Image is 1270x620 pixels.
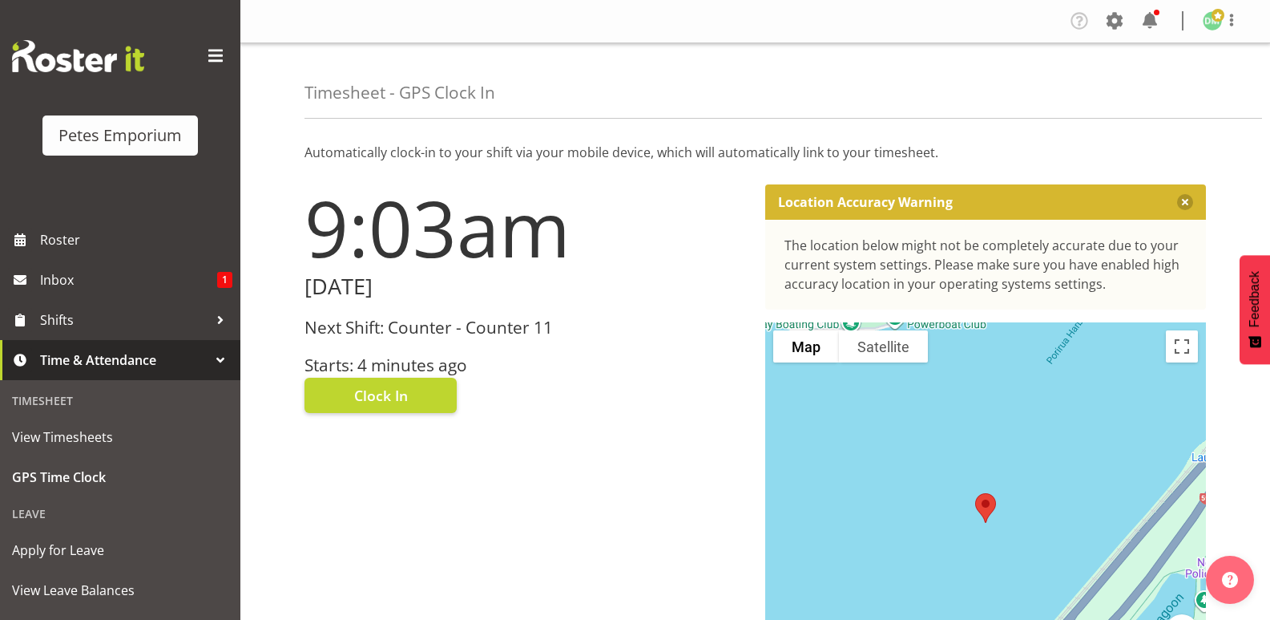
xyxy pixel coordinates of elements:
button: Toggle fullscreen view [1166,330,1198,363]
a: Apply for Leave [4,530,236,570]
a: View Leave Balances [4,570,236,610]
span: View Leave Balances [12,578,228,602]
h3: Next Shift: Counter - Counter 11 [304,318,746,337]
div: Timesheet [4,384,236,417]
h1: 9:03am [304,184,746,271]
span: Apply for Leave [12,538,228,562]
button: Show street map [773,330,839,363]
span: 1 [217,272,232,288]
span: Inbox [40,268,217,292]
p: Location Accuracy Warning [778,194,953,210]
h4: Timesheet - GPS Clock In [304,83,495,102]
h3: Starts: 4 minutes ago [304,356,746,375]
button: Show satellite imagery [839,330,928,363]
a: View Timesheets [4,417,236,457]
h2: [DATE] [304,274,746,299]
img: help-xxl-2.png [1222,572,1238,588]
span: Roster [40,228,232,252]
button: Feedback - Show survey [1240,255,1270,364]
span: Feedback [1248,271,1262,327]
div: Petes Emporium [58,124,182,148]
span: Clock In [354,385,408,406]
img: Rosterit website logo [12,40,144,72]
span: GPS Time Clock [12,465,228,489]
button: Clock In [304,378,457,413]
div: The location below might not be completely accurate due to your current system settings. Please m... [784,236,1187,294]
span: Shifts [40,308,208,332]
p: Automatically clock-in to your shift via your mobile device, which will automatically link to you... [304,143,1206,162]
a: GPS Time Clock [4,457,236,497]
div: Leave [4,497,236,530]
span: View Timesheets [12,425,228,449]
span: Time & Attendance [40,348,208,372]
img: david-mcauley697.jpg [1203,11,1222,30]
button: Close message [1177,194,1193,210]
